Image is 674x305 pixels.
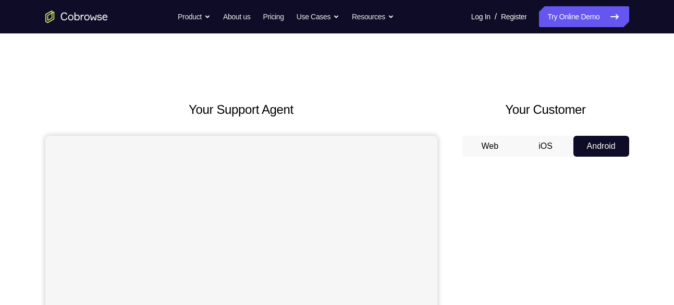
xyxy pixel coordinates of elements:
a: Log In [471,6,491,27]
span: / [495,10,497,23]
button: Android [573,136,629,157]
a: About us [223,6,250,27]
h2: Your Customer [462,100,629,119]
button: Web [462,136,518,157]
a: Go to the home page [45,10,108,23]
a: Pricing [263,6,284,27]
button: Resources [352,6,394,27]
button: Use Cases [297,6,339,27]
button: iOS [518,136,573,157]
h2: Your Support Agent [45,100,437,119]
a: Register [501,6,526,27]
button: Product [178,6,211,27]
a: Try Online Demo [539,6,629,27]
